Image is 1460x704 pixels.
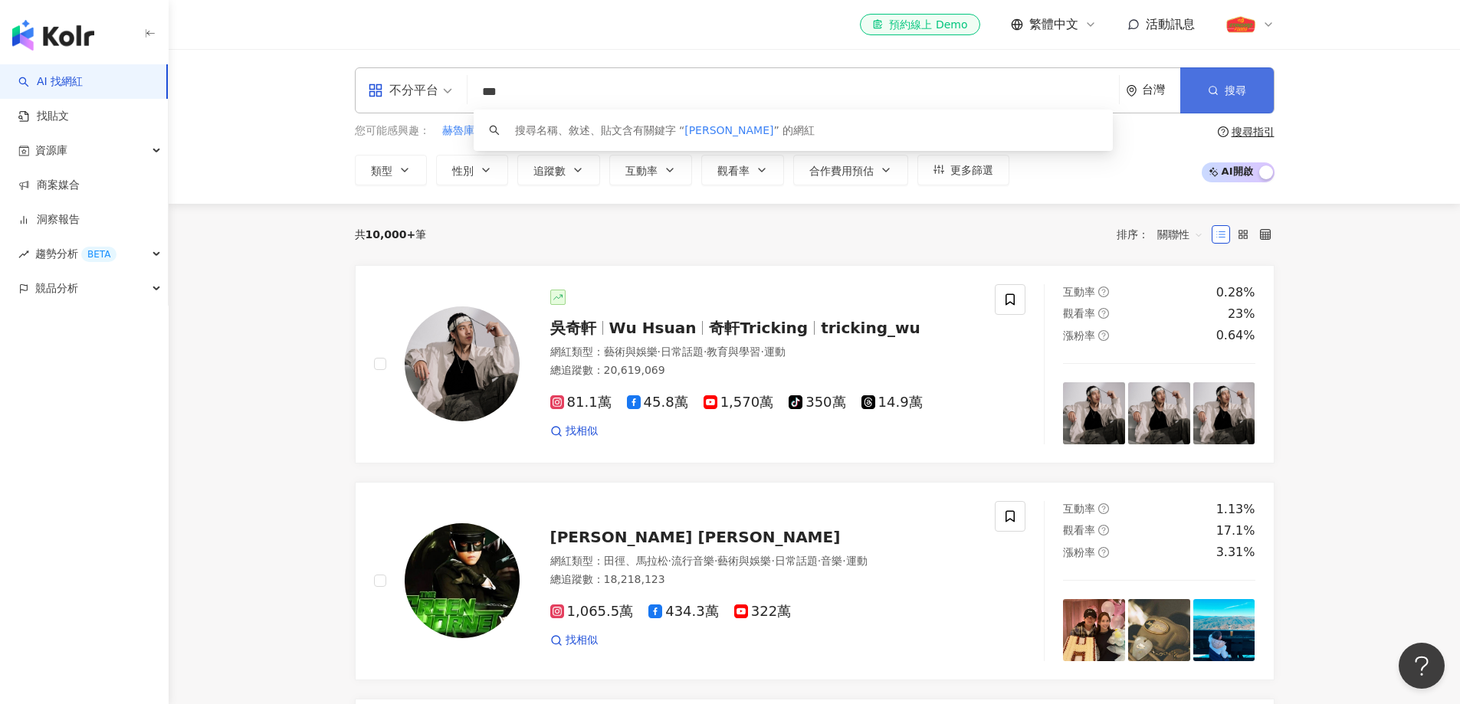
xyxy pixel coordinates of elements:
[1029,16,1078,33] span: 繁體中文
[671,555,714,567] span: 流行音樂
[550,319,596,337] span: 吳奇軒
[1128,599,1190,661] img: post-image
[355,123,430,139] span: 您可能感興趣：
[442,123,474,139] span: 赫魯庫
[1128,382,1190,444] img: post-image
[1098,547,1109,558] span: question-circle
[550,572,977,588] div: 總追蹤數 ： 18,218,123
[793,155,908,185] button: 合作費用預估
[18,178,80,193] a: 商案媒合
[714,555,717,567] span: ·
[846,555,868,567] span: 運動
[355,482,1275,680] a: KOL Avatar[PERSON_NAME] [PERSON_NAME]網紅類型：田徑、馬拉松·流行音樂·藝術與娛樂·日常話題·音樂·運動總追蹤數：18,218,1231,065.5萬434....
[405,306,520,421] img: KOL Avatar
[1117,222,1212,247] div: 排序：
[1063,307,1095,319] span: 觀看率
[517,155,600,185] button: 追蹤數
[1063,524,1095,536] span: 觀看率
[1063,382,1125,444] img: post-image
[550,363,977,378] div: 總追蹤數 ： 20,619,069
[1216,544,1255,561] div: 3.31%
[566,633,598,648] span: 找相似
[717,555,771,567] span: 藝術與娛樂
[515,122,815,139] div: 搜尋名稱、敘述、貼文含有關鍵字 “ ” 的網紅
[368,78,438,103] div: 不分平台
[872,17,967,32] div: 預約線上 Demo
[1232,126,1275,138] div: 搜尋指引
[842,555,845,567] span: ·
[405,523,520,638] img: KOL Avatar
[550,633,598,648] a: 找相似
[1399,643,1445,689] iframe: Help Scout Beacon - Open
[704,395,774,411] span: 1,570萬
[861,395,923,411] span: 14.9萬
[658,345,661,358] span: ·
[1126,85,1137,97] span: environment
[366,228,416,241] span: 10,000+
[1142,83,1180,97] div: 台灣
[668,555,671,567] span: ·
[1216,501,1255,518] div: 1.13%
[550,424,598,439] a: 找相似
[734,604,791,620] span: 322萬
[609,319,697,337] span: Wu Hsuan
[18,249,29,260] span: rise
[709,319,808,337] span: 奇軒Tricking
[604,345,658,358] span: 藝術與娛樂
[1216,522,1255,539] div: 17.1%
[436,155,508,185] button: 性別
[1098,525,1109,535] span: question-circle
[566,424,598,439] span: 找相似
[441,123,475,139] button: 赫魯庫
[707,345,760,358] span: 教育與學習
[1216,327,1255,344] div: 0.64%
[368,83,383,98] span: appstore
[775,555,818,567] span: 日常話題
[550,554,977,569] div: 網紅類型 ：
[604,555,668,567] span: 田徑、馬拉松
[533,165,566,177] span: 追蹤數
[81,247,116,262] div: BETA
[35,271,78,306] span: 競品分析
[860,14,979,35] a: 預約線上 Demo
[1193,382,1255,444] img: post-image
[1225,84,1246,97] span: 搜尋
[821,319,920,337] span: tricking_wu
[1157,222,1203,247] span: 關聯性
[1193,599,1255,661] img: post-image
[550,395,612,411] span: 81.1萬
[1146,17,1195,31] span: 活動訊息
[704,345,707,358] span: ·
[717,165,750,177] span: 觀看率
[1098,330,1109,341] span: question-circle
[1216,284,1255,301] div: 0.28%
[950,164,993,176] span: 更多篩選
[1226,10,1255,39] img: %E4%B8%8B%E8%BC%89.png
[1098,287,1109,297] span: question-circle
[18,109,69,124] a: 找貼文
[550,345,977,360] div: 網紅類型 ：
[701,155,784,185] button: 觀看率
[1098,503,1109,514] span: question-circle
[661,345,704,358] span: 日常話題
[550,604,634,620] span: 1,065.5萬
[684,124,773,136] span: [PERSON_NAME]
[809,165,874,177] span: 合作費用預估
[371,165,392,177] span: 類型
[12,20,94,51] img: logo
[355,265,1275,463] a: KOL Avatar吳奇軒Wu Hsuan奇軒Trickingtricking_wu網紅類型：藝術與娛樂·日常話題·教育與學習·運動總追蹤數：20,619,06981.1萬45.8萬1,570萬...
[355,155,427,185] button: 類型
[789,395,845,411] span: 350萬
[1063,546,1095,558] span: 漲粉率
[1218,126,1229,137] span: question-circle
[1228,306,1255,323] div: 23%
[35,237,116,271] span: 趨勢分析
[764,345,786,358] span: 運動
[818,555,821,567] span: ·
[821,555,842,567] span: 音樂
[18,212,80,228] a: 洞察報告
[18,74,83,90] a: searchAI 找網紅
[355,228,427,241] div: 共 筆
[917,155,1009,185] button: 更多篩選
[771,555,774,567] span: ·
